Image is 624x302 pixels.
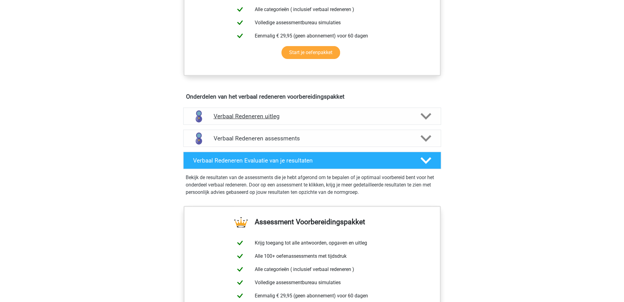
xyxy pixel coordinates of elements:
h4: Verbaal Redeneren uitleg [214,113,411,120]
h4: Verbaal Redeneren Evaluatie van je resultaten [193,157,411,164]
h4: Onderdelen van het verbaal redeneren voorbereidingspakket [186,93,438,100]
a: assessments Verbaal Redeneren assessments [181,130,444,147]
p: Bekijk de resultaten van de assessments die je hebt afgerond om te bepalen of je optimaal voorber... [186,174,439,196]
a: Start je oefenpakket [281,46,340,59]
a: Verbaal Redeneren Evaluatie van je resultaten [181,152,444,169]
a: uitleg Verbaal Redeneren uitleg [181,108,444,125]
img: verbaal redeneren uitleg [191,108,207,124]
h4: Verbaal Redeneren assessments [214,135,411,142]
img: verbaal redeneren assessments [191,131,207,146]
